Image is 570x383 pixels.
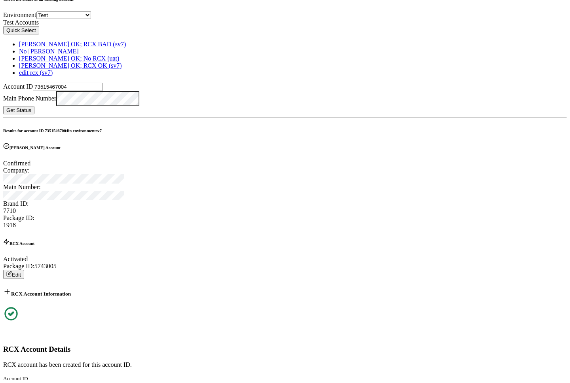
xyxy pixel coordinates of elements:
[3,345,567,354] h3: RCX Account Details
[3,222,567,229] div: 1918
[3,288,567,297] h5: RCX Account Information
[3,375,28,381] small: Account ID
[3,143,567,150] h6: [PERSON_NAME] Account
[96,128,102,133] span: sv7
[3,200,28,207] span: Brand ID:
[3,83,33,90] label: Account ID
[3,256,28,262] span: Activated
[34,263,57,269] span: 5743005
[3,19,39,26] label: Test Accounts
[19,41,567,48] a: [PERSON_NAME] OK; RCX BAD (sv7)
[3,26,39,34] button: Quick Select
[19,62,567,69] a: [PERSON_NAME] OK; RCX OK (sv7)
[3,184,41,190] span: Main Number:
[3,11,36,18] label: Environment
[19,55,567,62] a: [PERSON_NAME] OK; No RCX (uat)
[19,69,567,76] a: edit rcx (sv7)
[3,270,24,279] button: Edit
[3,167,30,174] span: Company:
[3,263,34,269] span: Package ID:
[19,48,567,55] a: No [PERSON_NAME]
[33,83,103,91] input: Enter account ID
[3,106,34,114] button: Get Status
[3,160,30,167] span: Confirmed
[3,128,567,133] h6: Results for account ID 73515467004
[3,214,34,221] span: Package ID:
[6,107,31,113] span: Get Status
[3,207,567,214] div: 7710
[3,95,56,102] label: Main Phone Number
[68,128,102,133] span: in environment
[3,361,567,368] p: RCX account has been created for this account ID.
[3,239,567,246] h6: RCX Account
